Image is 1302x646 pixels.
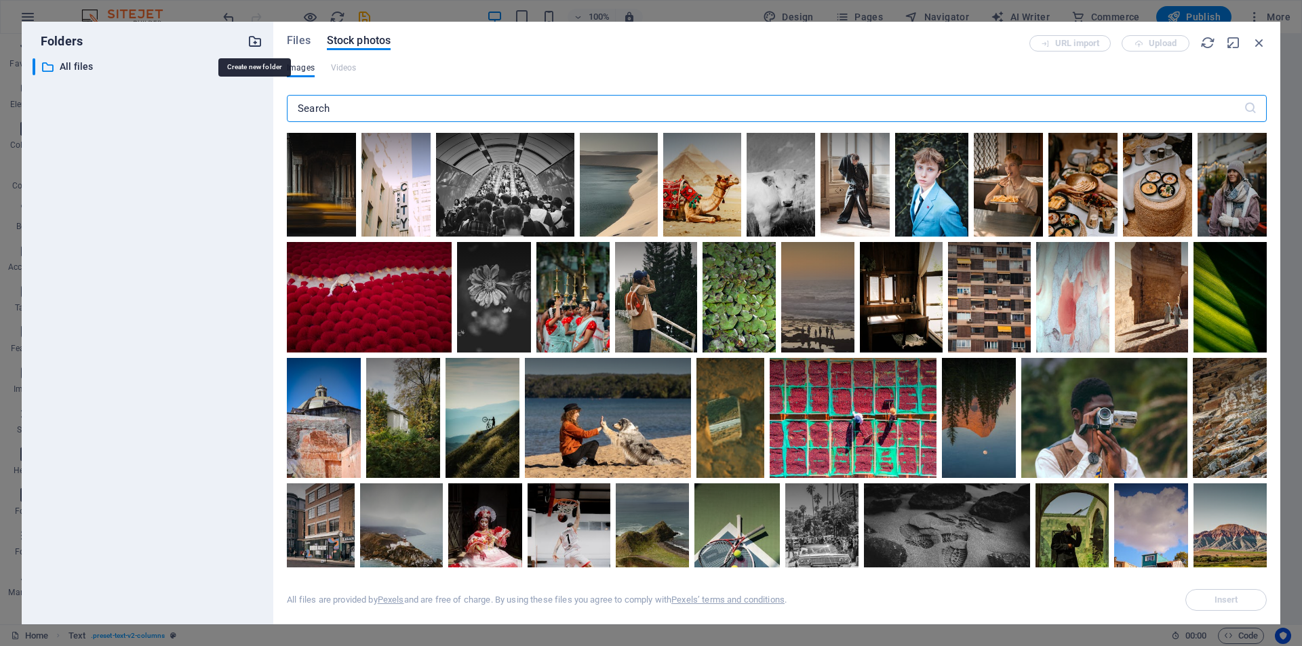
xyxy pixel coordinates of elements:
div: All files are provided by and are free of charge. By using these files you agree to comply with . [287,594,787,606]
span: Files [287,33,311,49]
span: Select a file first [1185,589,1267,611]
p: Folders [33,33,83,50]
a: Pexels [378,594,404,605]
a: Pexels’ terms and conditions [671,594,785,605]
span: This file type is not supported by this element [331,60,357,76]
i: Close [1252,35,1267,50]
div: ​ [33,58,35,75]
p: All files [60,59,237,75]
span: Images [287,60,315,76]
i: Reload [1200,35,1215,50]
span: Stock photos [327,33,391,49]
input: Search [287,95,1244,122]
i: Minimize [1226,35,1241,50]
